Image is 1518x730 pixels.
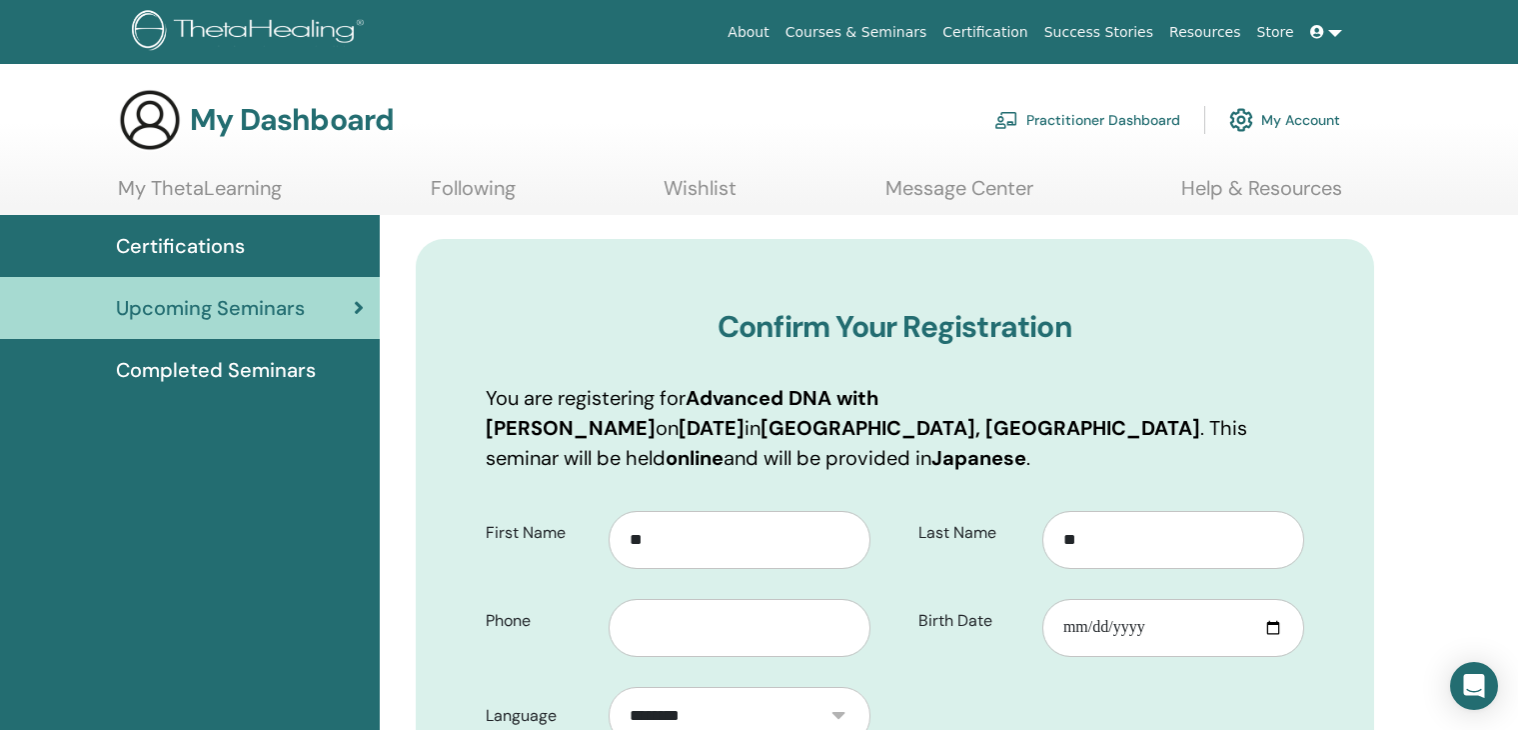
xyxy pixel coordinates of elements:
a: Help & Resources [1181,176,1342,215]
span: Certifications [116,231,245,261]
div: Open Intercom Messenger [1450,662,1498,710]
img: cog.svg [1229,103,1253,137]
b: online [666,445,724,471]
b: [GEOGRAPHIC_DATA], [GEOGRAPHIC_DATA] [760,415,1200,441]
a: Wishlist [664,176,737,215]
a: Following [431,176,516,215]
p: You are registering for on in . This seminar will be held and will be provided in . [486,383,1304,473]
a: Message Center [885,176,1033,215]
label: Birth Date [903,602,1042,640]
a: Resources [1161,14,1249,51]
label: Phone [471,602,610,640]
label: Last Name [903,514,1042,552]
img: logo.png [132,10,371,55]
a: Courses & Seminars [777,14,935,51]
a: My Account [1229,98,1340,142]
span: Upcoming Seminars [116,293,305,323]
h3: Confirm Your Registration [486,309,1304,345]
b: Japanese [931,445,1026,471]
img: generic-user-icon.jpg [118,88,182,152]
b: [DATE] [679,415,745,441]
a: Success Stories [1036,14,1161,51]
a: My ThetaLearning [118,176,282,215]
span: Completed Seminars [116,355,316,385]
img: chalkboard-teacher.svg [994,111,1018,129]
a: Certification [934,14,1035,51]
a: About [720,14,776,51]
h3: My Dashboard [190,102,394,138]
label: First Name [471,514,610,552]
a: Practitioner Dashboard [994,98,1180,142]
a: Store [1249,14,1302,51]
